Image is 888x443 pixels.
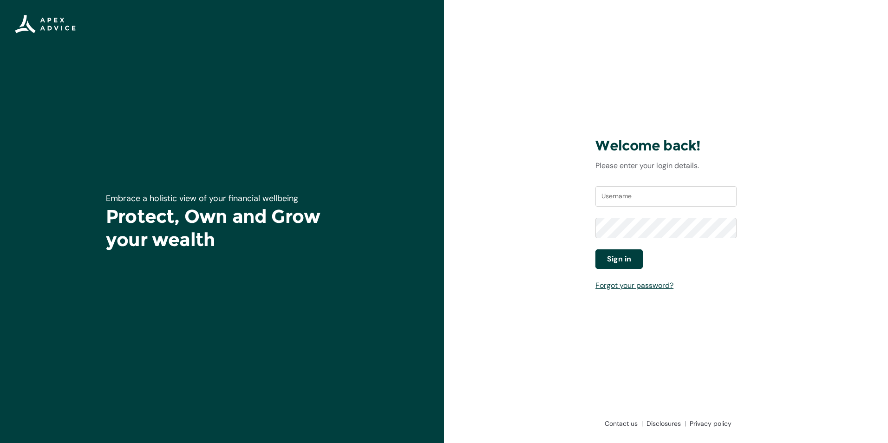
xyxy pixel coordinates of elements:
[595,280,673,290] a: Forgot your password?
[601,419,643,428] a: Contact us
[106,205,338,251] h1: Protect, Own and Grow your wealth
[643,419,686,428] a: Disclosures
[595,160,737,171] p: Please enter your login details.
[595,137,737,155] h3: Welcome back!
[595,186,737,207] input: Username
[595,249,643,269] button: Sign in
[15,15,76,33] img: Apex Advice Group
[686,419,731,428] a: Privacy policy
[607,254,631,265] span: Sign in
[106,193,298,204] span: Embrace a holistic view of your financial wellbeing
